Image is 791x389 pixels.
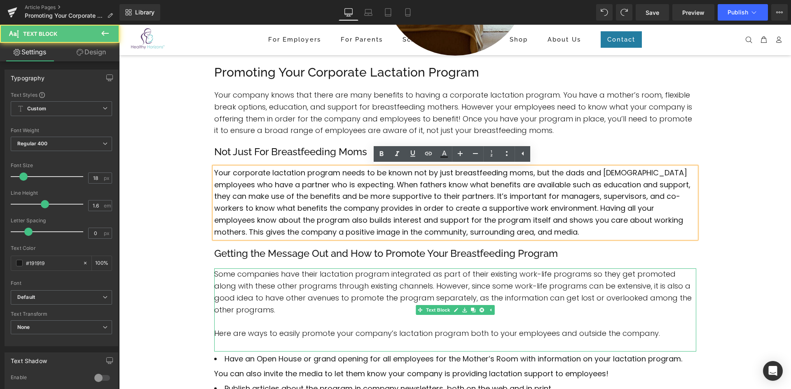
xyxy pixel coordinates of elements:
a: Article Pages [25,4,119,11]
span: Text Block [23,30,57,37]
div: Typography [11,70,44,82]
a: Preview [672,4,714,21]
input: Color [26,259,79,268]
div: Text Styles [11,91,112,98]
div: Enable [11,374,86,383]
div: % [92,256,112,270]
b: None [17,324,30,330]
span: Save [646,8,659,17]
a: Laptop [358,4,378,21]
font: Your corporate lactation program needs to be known not by just breastfeeding moms, but the dads a... [95,143,571,212]
button: Publish [718,4,768,21]
div: Text Transform [11,311,112,317]
div: Line Height [11,190,112,196]
i: Default [17,294,35,301]
h2: Not Just For Breastfeeding Moms [95,120,577,134]
div: Font Weight [11,128,112,133]
li: Have an Open House or grand opening for all employees for the Mother’s Room with information on y... [95,327,577,356]
a: Delete Element [358,280,367,290]
span: Text Block [305,280,332,290]
span: Publish [728,9,748,16]
button: More [771,4,788,21]
div: Font Size [11,163,112,168]
a: Design [61,43,121,61]
a: Desktop [339,4,358,21]
span: Preview [682,8,704,17]
b: Custom [27,105,46,112]
div: Text Shadow [11,353,47,364]
h2: Getting the Message Out and How to Promote Your Breastfeeding Program [95,222,577,236]
div: Open Intercom Messenger [763,361,783,381]
button: Redo [616,4,632,21]
span: px [104,231,111,236]
a: New Library [119,4,160,21]
a: Tablet [378,4,398,21]
span: em [104,203,111,208]
div: Letter Spacing [11,218,112,224]
button: Undo [596,4,613,21]
a: Save element [341,280,350,290]
font: Here are ways to easily promote your company’s lactation program both to your employees and outsi... [95,303,541,314]
div: Text Color [11,245,112,251]
span: Library [135,9,154,16]
span: Publish articles about the program in company newsletters, both on the web and in print. [105,359,433,369]
span: px [104,175,111,181]
h1: Promoting Your Corporate Lactation Program [95,39,577,56]
a: Mobile [398,4,418,21]
div: Font [11,280,112,286]
p: Your company knows that there are many benefits to having a corporate lactation program. You have... [95,65,577,112]
b: Regular 400 [17,140,48,147]
span: Promoting Your Corporate Lactation Program [25,12,104,19]
a: Expand / Collapse [367,280,375,290]
a: Clone Element [350,280,358,290]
